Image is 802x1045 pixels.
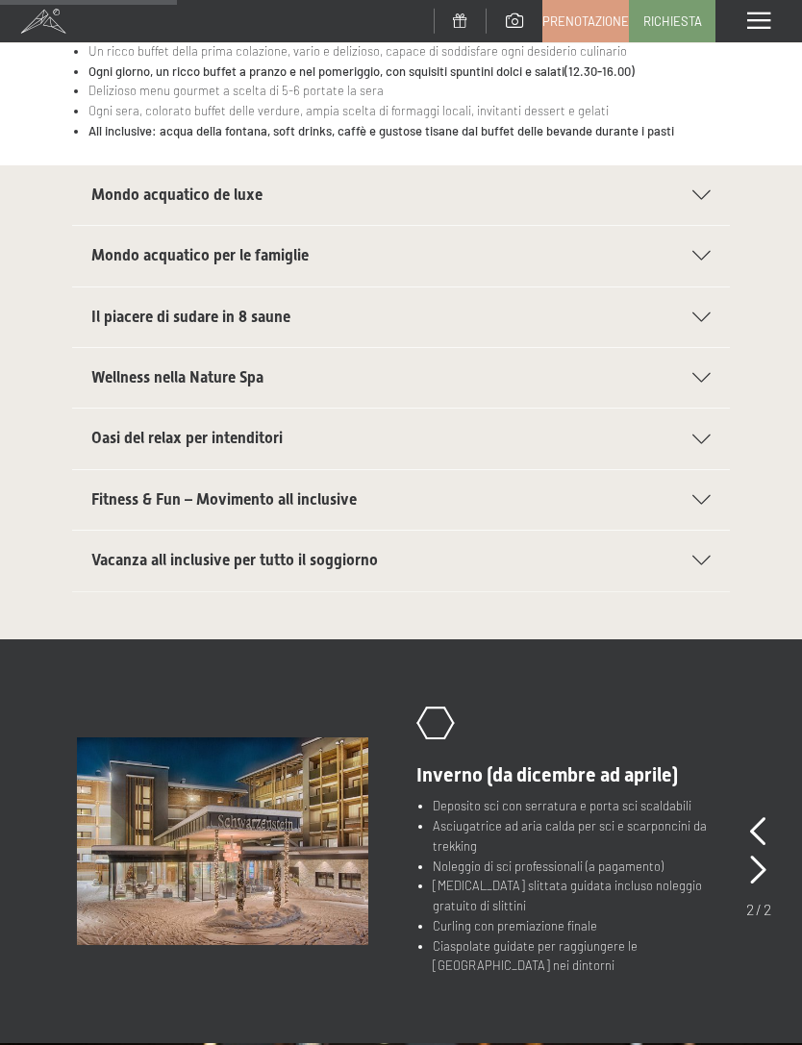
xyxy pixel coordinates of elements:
span: Vacanza all inclusive per tutto il soggiorno [91,551,378,569]
span: Mondo acquatico per le famiglie [91,246,309,264]
li: [MEDICAL_DATA] slittata guidata incluso noleggio gratuito di slittini [433,876,725,916]
li: Curling con premiazione finale [433,916,725,936]
a: Prenotazione [543,1,628,41]
li: Noleggio di sci professionali (a pagamento) [433,857,725,877]
span: Wellness nella Nature Spa [91,368,263,386]
li: Un ricco buffet della prima colazione, vario e delizioso, capace di soddisfare ogni desiderio cul... [88,41,730,62]
span: Mondo acquatico de luxe [91,186,263,204]
span: Oasi del relax per intenditori [91,429,283,447]
span: 2 [764,900,771,918]
strong: All inclusive: acqua della fontana, soft drinks, caffè e gustose tisane dal buffet delle bevande ... [88,123,674,138]
strong: Ogni giorno, un ricco buffet a pranzo e nel pomeriggio, con squisiti spuntini dolci e salati [88,63,564,79]
li: Ciaspolate guidate per raggiungere le [GEOGRAPHIC_DATA] nei dintorni [433,936,725,977]
li: Delizioso menu gourmet a scelta di 5-6 portate la sera [88,81,730,101]
img: Hotel all inclusive in Trentino Alto Adige [77,737,368,946]
a: Richiesta [630,1,714,41]
span: Fitness & Fun – Movimento all inclusive [91,490,357,509]
span: Inverno (da dicembre ad aprile) [416,763,678,786]
strong: (12.30-16.00) [564,63,635,79]
span: Richiesta [643,12,702,30]
li: Asciugatrice ad aria calda per sci e scarponcini da trekking [433,816,725,857]
li: Deposito sci con serratura e porta sci scaldabili [433,796,725,816]
span: Prenotazione [542,12,629,30]
span: Il piacere di sudare in 8 saune [91,308,290,326]
span: / [756,900,762,918]
li: Ogni sera, colorato buffet delle verdure, ampia scelta di formaggi locali, invitanti dessert e ge... [88,101,730,121]
span: 2 [746,900,754,918]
